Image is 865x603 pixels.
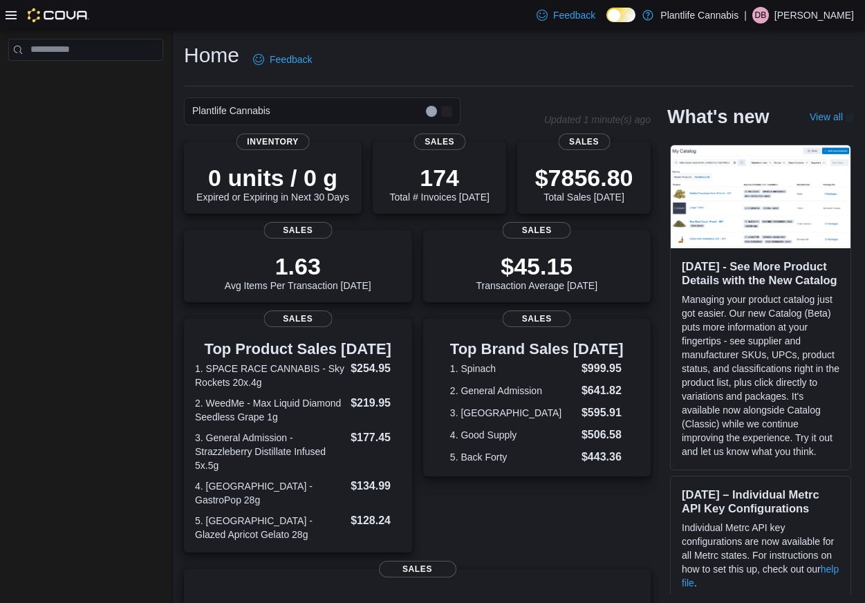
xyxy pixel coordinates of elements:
div: Total Sales [DATE] [535,164,633,203]
h3: [DATE] - See More Product Details with the New Catalog [682,259,839,287]
span: Sales [413,133,465,150]
dt: 4. Good Supply [450,428,576,442]
span: Sales [263,222,332,239]
nav: Complex example [8,64,163,97]
dd: $254.95 [351,360,400,377]
dt: 5. [GEOGRAPHIC_DATA] - Glazed Apricot Gelato 28g [195,514,345,541]
dt: 4. [GEOGRAPHIC_DATA] - GastroPop 28g [195,479,345,507]
svg: External link [846,113,854,122]
span: Sales [263,310,332,327]
img: Cova [28,8,89,22]
span: Sales [379,561,456,577]
h2: What's new [667,106,769,128]
h3: [DATE] – Individual Metrc API Key Configurations [682,488,839,515]
button: Open list of options [441,106,452,117]
span: Sales [503,310,571,327]
dd: $219.95 [351,395,400,411]
span: Dark Mode [606,22,607,23]
div: Dallas Boone [752,7,769,24]
h1: Home [184,41,239,69]
span: Sales [503,222,571,239]
input: Dark Mode [606,8,635,22]
dd: $134.99 [351,478,400,494]
span: Inventory [236,133,310,150]
p: 1.63 [225,252,371,280]
dt: 3. General Admission - Strazzleberry Distillate Infused 5x.5g [195,431,345,472]
div: Transaction Average [DATE] [476,252,597,291]
span: Feedback [270,53,312,66]
dt: 1. Spinach [450,362,576,375]
dt: 2. General Admission [450,384,576,398]
a: Feedback [248,46,317,73]
p: [PERSON_NAME] [774,7,854,24]
p: $45.15 [476,252,597,280]
span: Feedback [553,8,595,22]
p: Updated 1 minute(s) ago [544,114,651,125]
dd: $443.36 [582,449,624,465]
p: Plantlife Cannabis [660,7,738,24]
dd: $595.91 [582,405,624,421]
dt: 5. Back Forty [450,450,576,464]
dd: $506.58 [582,427,624,443]
div: Avg Items Per Transaction [DATE] [225,252,371,291]
dd: $641.82 [582,382,624,399]
a: help file [682,564,839,588]
div: Total # Invoices [DATE] [389,164,489,203]
div: Expired or Expiring in Next 30 Days [196,164,349,203]
dd: $128.24 [351,512,400,529]
span: Sales [558,133,610,150]
a: Feedback [531,1,601,29]
dd: $177.45 [351,429,400,446]
dd: $999.95 [582,360,624,377]
dt: 3. [GEOGRAPHIC_DATA] [450,406,576,420]
dt: 1. SPACE RACE CANNABIS - Sky Rockets 20x.4g [195,362,345,389]
p: 174 [389,164,489,192]
a: View allExternal link [810,111,854,122]
span: Plantlife Cannabis [192,102,270,119]
button: Clear input [426,106,437,117]
p: Individual Metrc API key configurations are now available for all Metrc states. For instructions ... [682,521,839,590]
p: 0 units / 0 g [196,164,349,192]
p: Managing your product catalog just got easier. Our new Catalog (Beta) puts more information at yo... [682,293,839,458]
p: $7856.80 [535,164,633,192]
span: DB [755,7,767,24]
h3: Top Product Sales [DATE] [195,341,401,358]
p: | [744,7,747,24]
h3: Top Brand Sales [DATE] [450,341,624,358]
dt: 2. WeedMe - Max Liquid Diamond Seedless Grape 1g [195,396,345,424]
